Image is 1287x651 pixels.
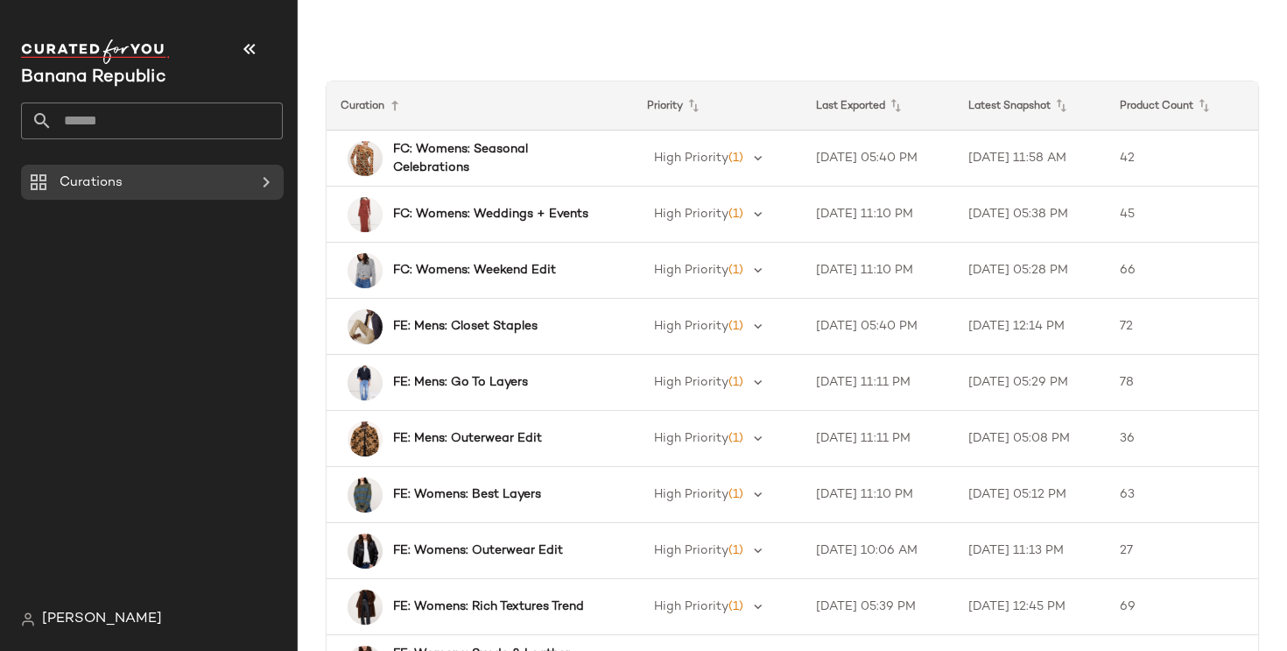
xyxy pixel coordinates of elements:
span: (1) [728,264,743,277]
td: 63 [1106,467,1258,523]
span: (1) [728,488,743,501]
span: High Priority [654,600,728,613]
img: cn60202242.jpg [348,534,383,569]
img: cfy_white_logo.C9jOOHJF.svg [21,39,170,64]
img: cn60218028.jpg [348,309,383,344]
td: 27 [1106,523,1258,579]
th: Product Count [1106,81,1258,131]
span: High Priority [654,320,728,333]
th: Curation [327,81,633,131]
b: FE: Mens: Go To Layers [393,373,528,392]
td: 36 [1106,411,1258,467]
b: FC: Womens: Seasonal Celebrations [393,140,601,177]
td: [DATE] 05:29 PM [954,355,1107,411]
td: [DATE] 05:39 PM [802,579,954,635]
td: [DATE] 11:13 PM [954,523,1107,579]
span: (1) [728,320,743,333]
span: (1) [728,376,743,389]
img: cn60380284.jpg [348,421,383,456]
span: High Priority [654,264,728,277]
td: [DATE] 11:10 PM [802,187,954,243]
span: High Priority [654,488,728,501]
img: svg%3e [21,612,35,626]
b: FE: Mens: Closet Staples [393,317,538,336]
b: FC: Womens: Weekend Edit [393,261,556,280]
b: FE: Womens: Outerwear Edit [393,541,563,560]
span: High Priority [654,544,728,557]
span: High Priority [654,152,728,165]
td: [DATE] 05:40 PM [802,299,954,355]
th: Latest Snapshot [954,81,1107,131]
span: High Priority [654,432,728,445]
span: (1) [728,152,743,165]
td: [DATE] 05:12 PM [954,467,1107,523]
img: cn60771091.jpg [348,197,383,232]
td: 42 [1106,131,1258,187]
span: Current Company Name [21,68,166,87]
td: 72 [1106,299,1258,355]
span: (1) [728,432,743,445]
td: 45 [1106,187,1258,243]
span: (1) [728,600,743,613]
td: [DATE] 11:10 PM [802,467,954,523]
td: [DATE] 05:40 PM [802,131,954,187]
span: High Priority [654,208,728,221]
td: 78 [1106,355,1258,411]
b: FE: Womens: Rich Textures Trend [393,598,584,616]
td: [DATE] 11:11 PM [802,411,954,467]
td: [DATE] 11:10 PM [802,243,954,299]
td: [DATE] 05:28 PM [954,243,1107,299]
span: Curations [60,173,123,193]
span: (1) [728,208,743,221]
img: cn60599873.jpg [348,141,383,176]
b: FE: Womens: Best Layers [393,485,541,504]
span: [PERSON_NAME] [42,609,162,630]
td: [DATE] 11:11 PM [802,355,954,411]
td: [DATE] 05:38 PM [954,187,1107,243]
img: cn59894478.jpg [348,478,383,513]
td: 66 [1106,243,1258,299]
img: cn59954632.jpg [348,253,383,288]
td: [DATE] 05:08 PM [954,411,1107,467]
b: FC: Womens: Weddings + Events [393,205,588,223]
td: [DATE] 12:14 PM [954,299,1107,355]
b: FE: Mens: Outerwear Edit [393,429,542,448]
td: [DATE] 10:06 AM [802,523,954,579]
span: High Priority [654,376,728,389]
td: [DATE] 11:58 AM [954,131,1107,187]
td: 69 [1106,579,1258,635]
span: (1) [728,544,743,557]
td: [DATE] 12:45 PM [954,579,1107,635]
th: Last Exported [802,81,954,131]
th: Priority [633,81,802,131]
img: cn60627056.jpg [348,590,383,625]
img: cn60364079.jpg [348,365,383,400]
